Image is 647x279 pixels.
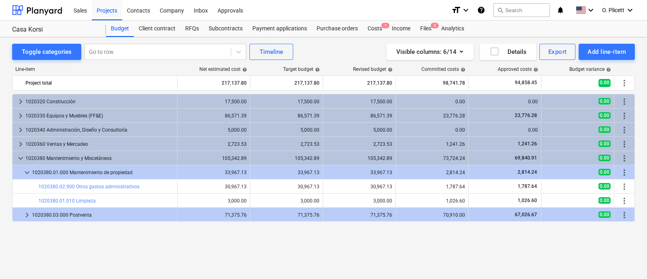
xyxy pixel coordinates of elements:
[620,111,629,121] span: More actions
[399,212,465,218] div: 70,910.00
[569,66,611,72] div: Budget variance
[16,97,25,106] span: keyboard_arrow_right
[598,112,611,119] span: 0.00
[517,198,538,203] span: 1,026.60
[598,98,611,104] span: 0.00
[415,21,436,37] a: Files2
[620,139,629,149] span: More actions
[598,155,611,161] span: 0.00
[514,212,538,217] span: 67,026.67
[399,99,465,104] div: 0.00
[436,21,469,37] a: Analytics
[353,66,393,72] div: Revised budget
[283,66,320,72] div: Target budget
[22,47,72,57] div: Toggle categories
[134,21,180,37] a: Client contract
[204,21,247,37] a: Subcontracts
[247,21,312,37] a: Payment applications
[16,125,25,135] span: keyboard_arrow_right
[363,21,387,37] div: Costs
[598,211,611,218] span: 0.00
[254,141,319,147] div: 2,723.53
[326,127,392,133] div: 5,000.00
[326,170,392,175] div: 33,967.13
[598,79,611,87] span: 0.00
[415,21,436,37] div: Files
[431,23,439,28] span: 2
[399,77,465,89] div: 98,741.78
[106,21,134,37] a: Budget
[598,126,611,133] span: 0.00
[25,109,174,122] div: 1020330 Equipos y Muebles (FF&E)
[326,212,392,218] div: 71,375.76
[556,5,565,15] i: notifications
[517,183,538,189] span: 1,787.64
[493,3,550,17] button: Search
[399,141,465,147] div: 1,241.26
[12,66,178,72] div: Line-item
[32,209,174,221] div: 1020380.03.000 Postventa
[254,77,319,89] div: 217,137.80
[607,240,647,279] div: Widget de chat
[181,198,247,204] div: 3,000.00
[399,184,465,190] div: 1,787.64
[25,77,174,89] div: Project total
[399,170,465,175] div: 2,814.24
[25,124,174,136] div: 1020340 Administración, Diseño y Consultoría
[586,5,596,15] i: keyboard_arrow_down
[399,127,465,133] div: 0.00
[180,21,204,37] a: RFQs
[254,184,319,190] div: 30,967.13
[254,170,319,175] div: 33,967.13
[254,155,319,161] div: 105,342.89
[517,169,538,175] span: 2,814.24
[12,44,81,60] button: Toggle categories
[602,7,624,13] span: O. Plicett
[548,47,567,57] div: Export
[517,141,538,147] span: 1,241.26
[241,67,247,72] span: help
[387,21,415,37] a: Income
[532,67,538,72] span: help
[396,47,464,57] div: Visible columns : 6/14
[16,153,25,163] span: keyboard_arrow_down
[498,66,538,72] div: Approved costs
[514,79,538,86] span: 94,858.45
[181,141,247,147] div: 2,723.53
[620,125,629,135] span: More actions
[620,97,629,106] span: More actions
[480,44,536,60] button: Details
[16,139,25,149] span: keyboard_arrow_right
[579,44,635,60] button: Add line-item
[312,21,363,37] div: Purchase orders
[181,170,247,175] div: 33,967.13
[16,111,25,121] span: keyboard_arrow_right
[249,44,293,60] button: Timeline
[620,210,629,220] span: More actions
[181,99,247,104] div: 17,500.00
[620,153,629,163] span: More actions
[181,113,247,119] div: 86,571.39
[598,197,611,204] span: 0.00
[25,152,174,165] div: 1020380 Mantenimiento y Misceláneos
[620,182,629,192] span: More actions
[326,141,392,147] div: 2,723.53
[399,113,465,119] div: 23,776.28
[326,198,392,204] div: 3,000.00
[386,67,393,72] span: help
[313,67,320,72] span: help
[607,240,647,279] iframe: Chat Widget
[22,210,32,220] span: keyboard_arrow_right
[620,78,629,88] span: More actions
[181,127,247,133] div: 5,000.00
[490,47,526,57] div: Details
[181,155,247,161] div: 105,342.89
[254,127,319,133] div: 5,000.00
[181,212,247,218] div: 71,375.76
[451,5,461,15] i: format_size
[25,95,174,108] div: 1020320 Construcción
